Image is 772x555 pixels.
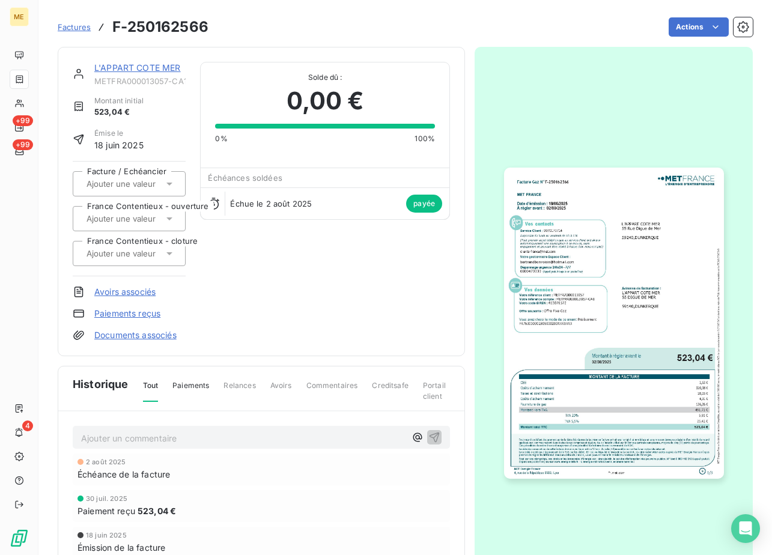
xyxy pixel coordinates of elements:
[94,286,156,298] a: Avoirs associés
[85,178,206,189] input: Ajouter une valeur
[230,199,312,208] span: Échue le 2 août 2025
[10,7,29,26] div: ME
[73,376,129,392] span: Historique
[58,21,91,33] a: Factures
[112,16,208,38] h3: F-250162566
[172,380,209,401] span: Paiements
[86,458,126,466] span: 2 août 2025
[86,495,127,502] span: 30 juil. 2025
[504,168,724,478] img: invoice_thumbnail
[94,329,177,341] a: Documents associés
[94,139,144,151] span: 18 juin 2025
[13,115,33,126] span: +99
[138,505,176,517] span: 523,04 €
[415,133,435,144] span: 100%
[13,139,33,150] span: +99
[143,380,159,402] span: Tout
[669,17,729,37] button: Actions
[94,106,144,118] span: 523,04 €
[287,83,364,119] span: 0,00 €
[215,72,435,83] span: Solde dû :
[10,529,29,548] img: Logo LeanPay
[22,420,33,431] span: 4
[215,133,227,144] span: 0%
[85,248,206,259] input: Ajouter une valeur
[86,532,127,539] span: 18 juin 2025
[731,514,760,543] div: Open Intercom Messenger
[306,380,358,401] span: Commentaires
[423,380,450,411] span: Portail client
[78,468,170,481] span: Échéance de la facture
[94,76,186,86] span: METFRA000013057-CA1
[78,541,165,554] span: Émission de la facture
[85,213,206,224] input: Ajouter une valeur
[58,22,91,32] span: Factures
[406,195,442,213] span: payée
[223,380,255,401] span: Relances
[94,128,144,139] span: Émise le
[78,505,135,517] span: Paiement reçu
[94,96,144,106] span: Montant initial
[372,380,409,401] span: Creditsafe
[94,308,160,320] a: Paiements reçus
[208,173,282,183] span: Échéances soldées
[270,380,292,401] span: Avoirs
[94,62,181,73] a: L'APPART COTE MER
